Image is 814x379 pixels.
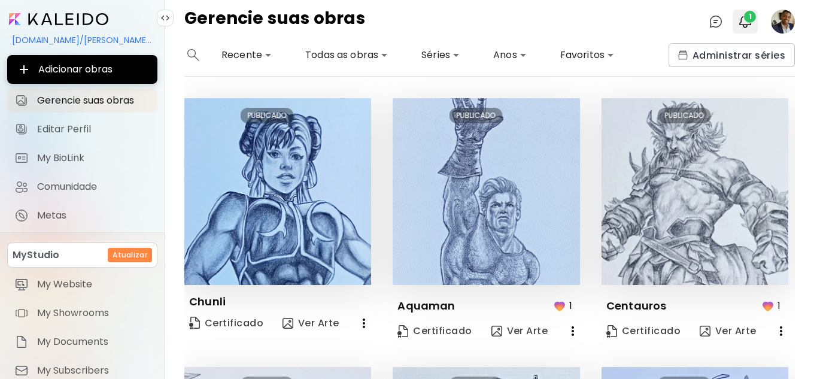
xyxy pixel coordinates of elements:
[777,298,780,313] p: 1
[758,295,788,317] button: favorites1
[37,278,150,290] span: My Website
[217,46,277,65] div: Recente
[393,98,579,285] img: thumbnail
[283,316,339,331] span: Ver Arte
[7,204,157,228] a: completeMetas iconMetas
[7,55,157,84] button: Adicionar obras
[113,250,147,260] h6: Atualizar
[184,311,268,335] a: CertificateCertificado
[606,325,681,338] span: Certificado
[569,298,572,313] p: 1
[160,13,170,23] img: collapse
[14,151,29,165] img: My BioLink icon
[709,14,723,29] img: chatIcon
[14,122,29,137] img: Editar Perfil icon
[552,299,567,313] img: favorites
[449,108,502,123] div: PUBLICADO
[37,95,150,107] span: Gerencie suas obras
[678,50,688,60] img: collections
[761,299,775,313] img: favorites
[14,335,29,349] img: item
[678,49,785,62] span: Administrar séries
[187,49,199,61] img: search
[14,208,29,223] img: Metas icon
[397,325,472,338] span: Certificado
[744,11,756,23] span: 1
[184,43,202,67] button: search
[14,180,29,194] img: Comunidade icon
[241,108,294,123] div: PUBLICADO
[700,326,710,336] img: view-art
[7,117,157,141] a: Editar Perfil iconEditar Perfil
[417,46,464,65] div: Séries
[184,98,371,285] img: thumbnail
[488,46,531,65] div: Anos
[7,30,157,50] div: [DOMAIN_NAME]/[PERSON_NAME].[PERSON_NAME].Nogueira.
[14,363,29,378] img: item
[37,336,150,348] span: My Documents
[606,325,617,338] img: Certificate
[555,46,619,65] div: Favoritos
[189,317,200,329] img: Certificate
[37,365,150,377] span: My Subscribers
[37,181,150,193] span: Comunidade
[189,316,263,332] span: Certificado
[37,152,150,164] span: My BioLink
[300,46,393,65] div: Todas as obras
[13,248,59,262] p: MyStudio
[14,277,29,292] img: item
[7,272,157,296] a: itemMy Website
[189,295,226,309] p: Chunli
[397,325,408,338] img: Certificate
[669,43,795,67] button: collectionsAdministrar séries
[37,123,150,135] span: Editar Perfil
[7,330,157,354] a: itemMy Documents
[278,311,344,335] button: view-artVer Arte
[37,210,150,222] span: Metas
[7,146,157,170] a: completeMy BioLink iconMy BioLink
[14,93,29,108] img: Gerencie suas obras icon
[602,319,685,343] a: CertificateCertificado
[487,319,553,343] button: view-artVer Arte
[393,319,476,343] a: CertificateCertificado
[37,307,150,319] span: My Showrooms
[283,318,293,329] img: view-art
[738,14,752,29] img: bellIcon
[549,295,580,317] button: favorites1
[7,175,157,199] a: Comunidade iconComunidade
[7,89,157,113] a: Gerencie suas obras iconGerencie suas obras
[700,325,757,338] span: Ver Arte
[7,301,157,325] a: itemMy Showrooms
[17,62,148,77] span: Adicionar obras
[695,319,761,343] button: view-artVer Arte
[491,326,502,336] img: view-art
[735,11,755,32] button: bellIcon1
[602,98,788,285] img: thumbnail
[397,299,455,313] p: Aquaman
[606,299,667,313] p: Centauros
[658,108,711,123] div: PUBLICADO
[14,306,29,320] img: item
[184,10,365,34] h4: Gerencie suas obras
[491,325,548,338] span: Ver Arte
